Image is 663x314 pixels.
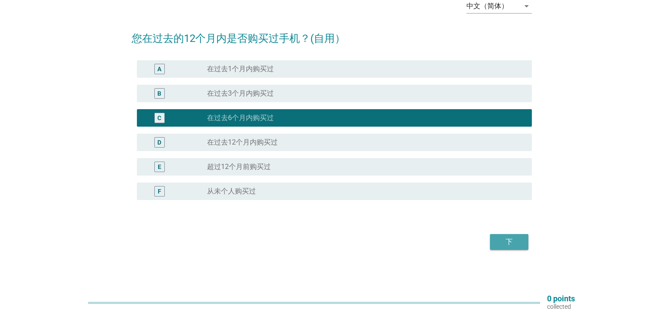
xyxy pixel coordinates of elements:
[157,138,161,147] div: D
[157,114,161,123] div: C
[466,2,508,10] div: 中文（简体）
[207,162,271,171] label: 超过12个月前购买过
[157,89,161,98] div: B
[497,237,521,247] div: 下
[207,65,274,73] label: 在过去1个月内购买过
[547,303,575,311] p: collected
[157,65,161,74] div: A
[521,1,532,11] i: arrow_drop_down
[158,162,161,172] div: E
[207,138,278,147] label: 在过去12个月内购买过
[207,187,256,196] label: 从未个人购买过
[207,89,274,98] label: 在过去3个月内购买过
[132,22,532,46] h2: 您在过去的12个月内是否购买过手机？(自用）
[158,187,161,196] div: F
[207,114,274,122] label: 在过去6个月内购买过
[490,234,528,250] button: 下
[547,295,575,303] p: 0 points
